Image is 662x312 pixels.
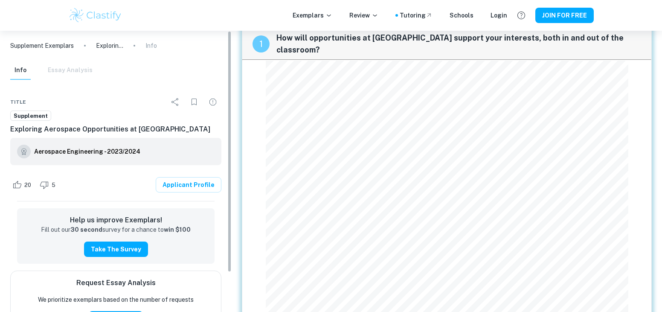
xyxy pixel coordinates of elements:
strong: win $100 [164,226,191,233]
p: Exemplars [293,11,332,20]
a: Login [491,11,507,20]
div: Share [167,93,184,111]
span: Title [10,98,26,106]
button: Help and Feedback [514,8,528,23]
button: JOIN FOR FREE [535,8,594,23]
a: Applicant Profile [156,177,221,192]
span: Supplement [11,112,51,120]
p: Info [145,41,157,50]
button: Info [10,61,31,80]
strong: 30 second [70,226,102,233]
p: Review [349,11,378,20]
a: Tutoring [400,11,433,20]
p: Exploring Aerospace Opportunities at [GEOGRAPHIC_DATA] [96,41,123,50]
a: Schools [450,11,473,20]
span: 20 [20,181,36,190]
span: How will opportunities at [GEOGRAPHIC_DATA] support your interests, both in and out of the classr... [276,32,641,56]
img: Clastify logo [68,7,122,24]
button: Take the Survey [84,242,148,257]
div: Report issue [204,93,221,111]
h6: Request Essay Analysis [76,278,156,288]
span: 5 [47,181,60,190]
div: Bookmark [186,93,203,111]
p: We prioritize exemplars based on the number of requests [38,295,194,304]
h6: Aerospace Engineering - 2023/2024 [34,147,140,156]
div: Like [10,178,36,192]
a: Supplement [10,111,51,121]
div: Dislike [38,178,60,192]
h6: Exploring Aerospace Opportunities at [GEOGRAPHIC_DATA] [10,124,221,134]
h6: Help us improve Exemplars! [24,215,208,225]
a: Supplement Exemplars [10,41,74,50]
p: Fill out our survey for a chance to [41,225,191,235]
a: Aerospace Engineering - 2023/2024 [34,145,140,158]
div: recipe [253,35,270,52]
